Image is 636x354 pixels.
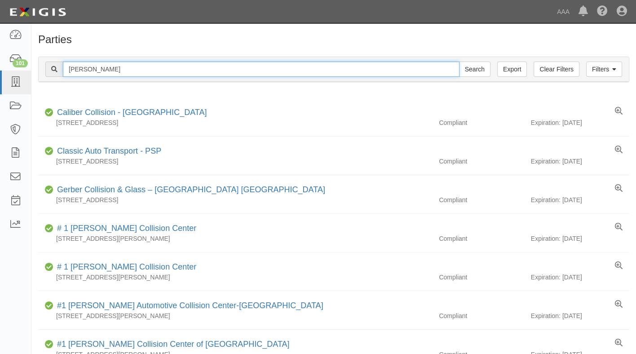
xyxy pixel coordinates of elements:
div: # 1 Cochran Collision Center [53,261,196,273]
div: Compliant [432,195,530,204]
a: View results summary [615,107,623,116]
i: Help Center - Complianz [597,6,608,17]
input: Search [459,62,490,77]
a: View results summary [615,184,623,193]
div: # 1 Cochran Collision Center [53,223,196,235]
div: #1 Cochran Automotive Collision Center-Monroeville [53,300,323,312]
i: Compliant [45,264,53,270]
div: Compliant [432,157,530,166]
a: #1 [PERSON_NAME] Collision Center of [GEOGRAPHIC_DATA] [57,340,290,349]
div: Expiration: [DATE] [531,234,629,243]
i: Compliant [45,341,53,348]
a: View results summary [615,339,623,348]
div: Expiration: [DATE] [531,195,629,204]
div: [STREET_ADDRESS] [38,118,432,127]
div: [STREET_ADDRESS][PERSON_NAME] [38,311,432,320]
a: # 1 [PERSON_NAME] Collision Center [57,262,196,271]
div: [STREET_ADDRESS] [38,195,432,204]
div: Compliant [432,234,530,243]
h1: Parties [38,34,629,45]
img: logo-5460c22ac91f19d4615b14bd174203de0afe785f0fc80cf4dbbc73dc1793850b.png [7,4,69,20]
a: View results summary [615,300,623,309]
div: Expiration: [DATE] [531,311,629,320]
a: Gerber Collision & Glass – [GEOGRAPHIC_DATA] [GEOGRAPHIC_DATA] [57,185,325,194]
div: [STREET_ADDRESS][PERSON_NAME] [38,234,432,243]
div: Compliant [432,311,530,320]
div: Gerber Collision & Glass – Houston Brighton [53,184,325,196]
div: Expiration: [DATE] [531,118,629,127]
a: Filters [586,62,622,77]
i: Compliant [45,148,53,155]
a: View results summary [615,223,623,232]
div: [STREET_ADDRESS] [38,157,432,166]
a: View results summary [615,146,623,155]
div: Expiration: [DATE] [531,157,629,166]
i: Compliant [45,187,53,193]
div: Expiration: [DATE] [531,273,629,282]
a: Clear Filters [534,62,579,77]
a: Classic Auto Transport - PSP [57,146,161,155]
a: View results summary [615,261,623,270]
a: Caliber Collision - [GEOGRAPHIC_DATA] [57,108,207,117]
i: Compliant [45,303,53,309]
div: Compliant [432,273,530,282]
a: Export [497,62,527,77]
a: #1 [PERSON_NAME] Automotive Collision Center-[GEOGRAPHIC_DATA] [57,301,323,310]
input: Search [63,62,459,77]
div: Caliber Collision - Gainesville [53,107,207,119]
i: Compliant [45,110,53,116]
div: #1 Cochran Collision Center of Greensburg [53,339,290,350]
div: Classic Auto Transport - PSP [53,146,161,157]
a: # 1 [PERSON_NAME] Collision Center [57,224,196,233]
div: Compliant [432,118,530,127]
div: [STREET_ADDRESS][PERSON_NAME] [38,273,432,282]
a: AAA [552,3,574,21]
div: 101 [13,59,28,67]
i: Compliant [45,226,53,232]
